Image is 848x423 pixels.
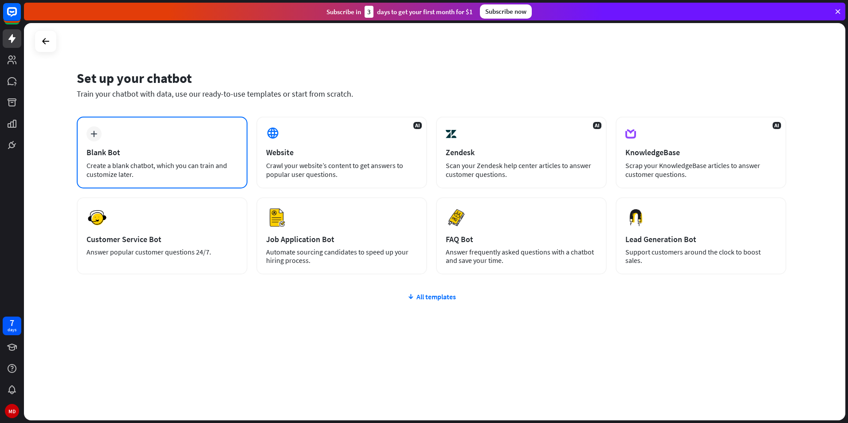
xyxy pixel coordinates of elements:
[446,234,597,244] div: FAQ Bot
[86,147,238,157] div: Blank Bot
[625,147,777,157] div: KnowledgeBase
[266,234,417,244] div: Job Application Bot
[77,70,786,86] div: Set up your chatbot
[86,234,238,244] div: Customer Service Bot
[3,317,21,335] a: 7 days
[5,404,19,418] div: MD
[266,147,417,157] div: Website
[266,161,417,179] div: Crawl your website’s content to get answers to popular user questions.
[446,161,597,179] div: Scan your Zendesk help center articles to answer customer questions.
[326,6,473,18] div: Subscribe in days to get your first month for $1
[365,6,373,18] div: 3
[77,292,786,301] div: All templates
[86,248,238,256] div: Answer popular customer questions 24/7.
[625,161,777,179] div: Scrap your KnowledgeBase articles to answer customer questions.
[8,327,16,333] div: days
[90,131,97,137] i: plus
[77,89,786,99] div: Train your chatbot with data, use our ready-to-use templates or start from scratch.
[446,147,597,157] div: Zendesk
[266,248,417,265] div: Automate sourcing candidates to speed up your hiring process.
[625,234,777,244] div: Lead Generation Bot
[7,4,34,30] button: Open LiveChat chat widget
[446,248,597,265] div: Answer frequently asked questions with a chatbot and save your time.
[593,122,601,129] span: AI
[625,248,777,265] div: Support customers around the clock to boost sales.
[480,4,532,19] div: Subscribe now
[413,122,422,129] span: AI
[773,122,781,129] span: AI
[86,161,238,179] div: Create a blank chatbot, which you can train and customize later.
[10,319,14,327] div: 7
